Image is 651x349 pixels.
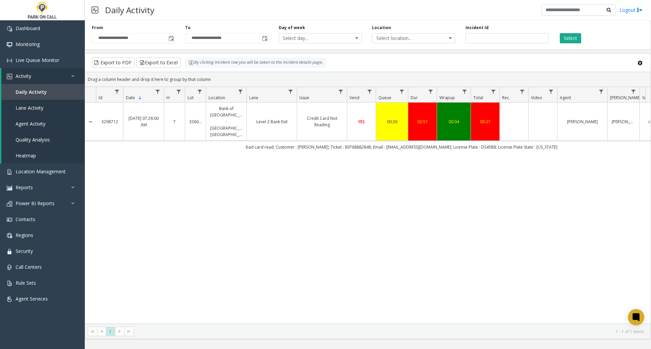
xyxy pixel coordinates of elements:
[7,169,12,175] img: 'icon'
[16,168,66,175] span: Location Management
[7,74,12,79] img: 'icon'
[466,25,489,31] label: Incident Id
[16,105,43,111] span: Lane Activity
[475,118,495,125] a: 03:27
[336,87,346,96] a: Issue Filter Menu
[378,95,391,101] span: Queue
[189,118,202,125] a: 336022
[16,248,33,254] span: Security
[16,89,47,95] span: Daily Activity
[7,26,12,31] img: 'icon'
[261,34,268,43] span: Toggle popup
[7,233,12,238] img: 'icon'
[16,73,31,79] span: Activity
[299,95,309,101] span: Issue
[502,95,510,101] span: Rec.
[412,118,433,125] a: 02:57
[127,115,160,128] a: [DATE] 07:26:00 AM
[92,2,98,18] img: pageIcon
[85,87,651,324] div: Data table
[137,95,143,101] span: Sortable
[1,68,85,84] a: Activity
[1,148,85,163] a: Heatmap
[167,34,175,43] span: Toggle popup
[7,217,12,222] img: 'icon'
[7,58,12,63] img: 'icon'
[560,33,581,43] button: Select
[380,118,404,125] a: 00:26
[251,118,293,125] a: Level 2 Bank Exit
[16,264,42,270] span: Call Centers
[16,216,35,222] span: Contacts
[610,95,641,101] span: [PERSON_NAME]
[16,121,45,127] span: Agent Activity
[441,118,467,125] a: 00:04
[1,132,85,148] a: Quality Analysis
[561,118,603,125] a: [PERSON_NAME]
[195,87,204,96] a: Lot Filter Menu
[92,25,103,31] label: From
[279,25,305,31] label: Day of week
[460,87,469,96] a: Wrapup Filter Menu
[16,232,33,238] span: Regions
[16,41,40,47] span: Monitoring
[188,95,194,101] span: Lot
[7,297,12,302] img: 'icon'
[518,87,527,96] a: Rec. Filter Menu
[85,73,651,85] div: Drag a column header and drop it here to group by that column
[372,34,438,43] span: Select location...
[612,118,635,125] a: [PERSON_NAME]
[7,42,12,47] img: 'icon'
[365,87,374,96] a: Vend Filter Menu
[236,87,245,96] a: Location Filter Menu
[350,95,359,101] span: Vend
[7,185,12,191] img: 'icon'
[113,87,122,96] a: Id Filter Menu
[16,25,40,31] span: Dashboard
[372,25,391,31] label: Location
[358,119,365,125] span: YES
[249,95,258,101] span: Lane
[619,6,643,14] a: Logout
[489,87,498,96] a: Total Filter Menu
[301,115,343,128] a: Credit Card Not Reading
[560,95,571,101] span: Agent
[597,87,606,96] a: Agent Filter Menu
[209,95,225,101] span: Location
[166,95,170,101] span: H
[185,58,326,68] div: By clicking Incident row you will be taken to the incident details page.
[16,184,33,191] span: Reports
[16,296,48,302] span: Agent Services
[16,280,36,286] span: Rule Sets
[397,87,407,96] a: Queue Filter Menu
[7,201,12,206] img: 'icon'
[126,95,135,101] span: Date
[473,95,483,101] span: Total
[1,116,85,132] a: Agent Activity
[7,249,12,254] img: 'icon'
[106,327,115,336] span: Page 1
[16,200,55,206] span: Power BI Reports
[637,6,643,14] img: logout
[7,281,12,286] img: 'icon'
[85,119,96,125] a: Collapse Details
[629,87,638,96] a: Parker Filter Menu
[174,87,183,96] a: H Filter Menu
[547,87,556,96] a: Video Filter Menu
[1,100,85,116] a: Lane Activity
[16,57,59,63] span: Live Queue Monitor
[351,118,372,125] a: YES
[136,58,181,68] button: Export to Excel
[279,34,345,43] span: Select day...
[138,329,644,334] kendo-pager-info: 1 - 1 of 1 items
[531,95,542,101] span: Video
[189,60,194,65] img: infoIcon.svg
[92,58,135,68] button: Export to PDF
[411,95,418,101] span: Dur
[168,118,181,125] a: 7
[185,25,191,31] label: To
